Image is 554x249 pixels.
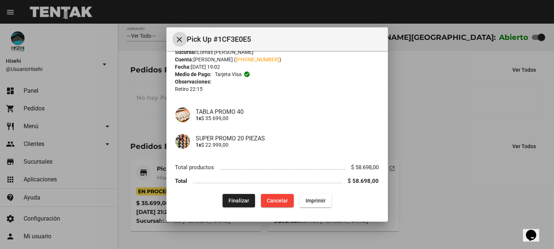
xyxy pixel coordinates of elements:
p: $ 22.999,00 [196,142,379,148]
strong: Observaciones: [175,79,212,85]
span: Pick Up #1CF3E0E5 [187,33,382,45]
b: 1x [196,115,202,121]
iframe: chat widget [523,219,547,242]
span: Cancelar [267,198,288,204]
li: Total $ 58.698,00 [175,174,379,188]
strong: Cuenta: [175,57,194,62]
img: b592dd6c-ce24-4abb-add9-a11adb66b5f2.jpeg [175,134,190,149]
div: Lomas [PERSON_NAME] [175,48,379,56]
span: Tarjeta visa [215,71,242,78]
strong: Medio de Pago: [175,71,212,78]
p: Retiro 22:15 [175,85,379,93]
p: $ 35.699,00 [196,115,379,121]
div: [DATE] 19:02 [175,63,379,71]
button: Imprimir [300,194,331,207]
h4: SUPER PROMO 20 PIEZAS [196,135,379,142]
button: Cerrar [172,32,187,47]
img: 233f921c-6f6e-4fc6-b68a-eefe42c7556a.jpg [175,108,190,122]
strong: Sucursal: [175,49,197,55]
span: Imprimir [306,198,326,204]
button: Cancelar [261,194,294,207]
h4: TABLA PROMO 40 [196,108,379,115]
mat-icon: Cerrar [175,35,184,44]
div: [PERSON_NAME] ( ) [175,56,379,63]
mat-icon: check_circle [244,71,250,78]
li: Total productos $ 58.698,00 [175,161,379,174]
button: Finalizar [223,194,255,207]
span: Finalizar [228,198,249,204]
a: [PHONE_NUMBER] [236,57,280,62]
strong: Fecha: [175,64,191,70]
b: 1x [196,142,202,148]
